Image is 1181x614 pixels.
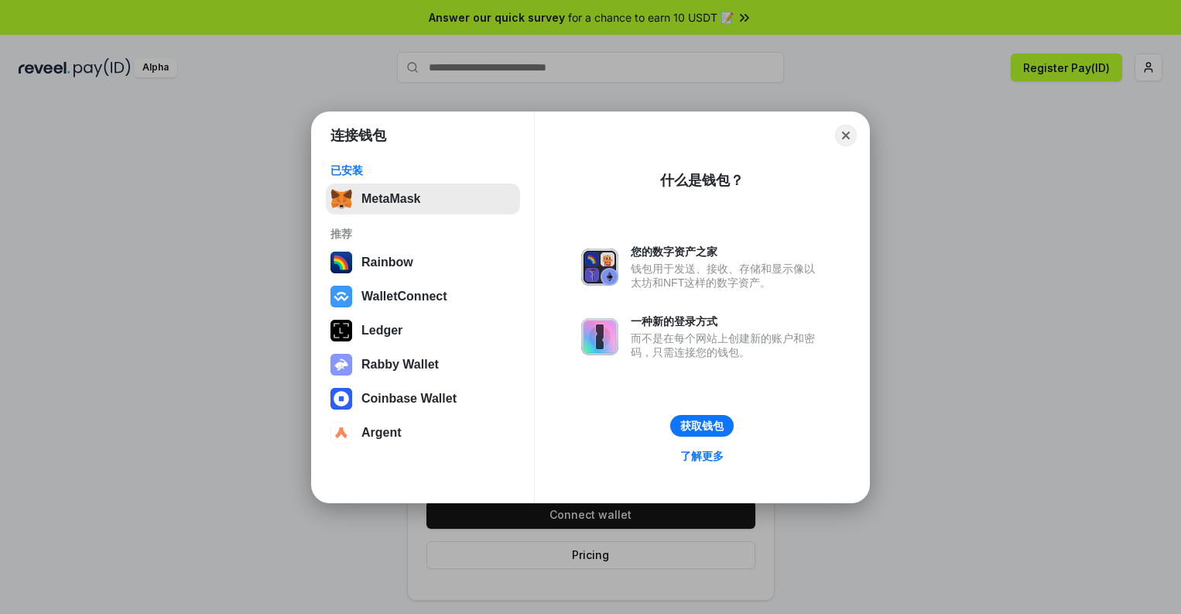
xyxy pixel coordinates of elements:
div: MetaMask [361,192,420,206]
button: Argent [326,417,520,448]
button: Rabby Wallet [326,349,520,380]
div: WalletConnect [361,290,447,304]
div: 您的数字资产之家 [631,245,823,259]
div: 已安装 [330,163,515,177]
img: svg+xml,%3Csvg%20width%3D%2228%22%20height%3D%2228%22%20viewBox%3D%220%200%2028%2028%22%20fill%3D... [330,422,352,444]
h1: 连接钱包 [330,126,386,145]
button: MetaMask [326,184,520,214]
div: 一种新的登录方式 [631,314,823,328]
div: 推荐 [330,227,515,241]
img: svg+xml,%3Csvg%20width%3D%22120%22%20height%3D%22120%22%20viewBox%3D%220%200%20120%20120%22%20fil... [330,252,352,273]
button: Ledger [326,315,520,346]
a: 了解更多 [671,446,733,466]
div: Ledger [361,324,402,338]
div: 了解更多 [680,449,724,463]
div: 而不是在每个网站上创建新的账户和密码，只需连接您的钱包。 [631,331,823,359]
button: Rainbow [326,247,520,278]
div: Rainbow [361,256,413,269]
img: svg+xml,%3Csvg%20width%3D%2228%22%20height%3D%2228%22%20viewBox%3D%220%200%2028%2028%22%20fill%3D... [330,286,352,307]
img: svg+xml,%3Csvg%20xmlns%3D%22http%3A%2F%2Fwww.w3.org%2F2000%2Fsvg%22%20fill%3D%22none%22%20viewBox... [581,249,618,286]
img: svg+xml,%3Csvg%20xmlns%3D%22http%3A%2F%2Fwww.w3.org%2F2000%2Fsvg%22%20fill%3D%22none%22%20viewBox... [581,318,618,355]
div: Argent [361,426,402,440]
div: 钱包用于发送、接收、存储和显示像以太坊和NFT这样的数字资产。 [631,262,823,290]
div: Coinbase Wallet [361,392,457,406]
div: 获取钱包 [680,419,724,433]
div: Rabby Wallet [361,358,439,372]
button: Close [835,125,857,146]
button: WalletConnect [326,281,520,312]
button: 获取钱包 [670,415,734,437]
img: svg+xml,%3Csvg%20width%3D%2228%22%20height%3D%2228%22%20viewBox%3D%220%200%2028%2028%22%20fill%3D... [330,388,352,410]
div: 什么是钱包？ [660,171,744,190]
button: Coinbase Wallet [326,383,520,414]
img: svg+xml,%3Csvg%20fill%3D%22none%22%20height%3D%2233%22%20viewBox%3D%220%200%2035%2033%22%20width%... [330,188,352,210]
img: svg+xml,%3Csvg%20xmlns%3D%22http%3A%2F%2Fwww.w3.org%2F2000%2Fsvg%22%20width%3D%2228%22%20height%3... [330,320,352,341]
img: svg+xml,%3Csvg%20xmlns%3D%22http%3A%2F%2Fwww.w3.org%2F2000%2Fsvg%22%20fill%3D%22none%22%20viewBox... [330,354,352,376]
